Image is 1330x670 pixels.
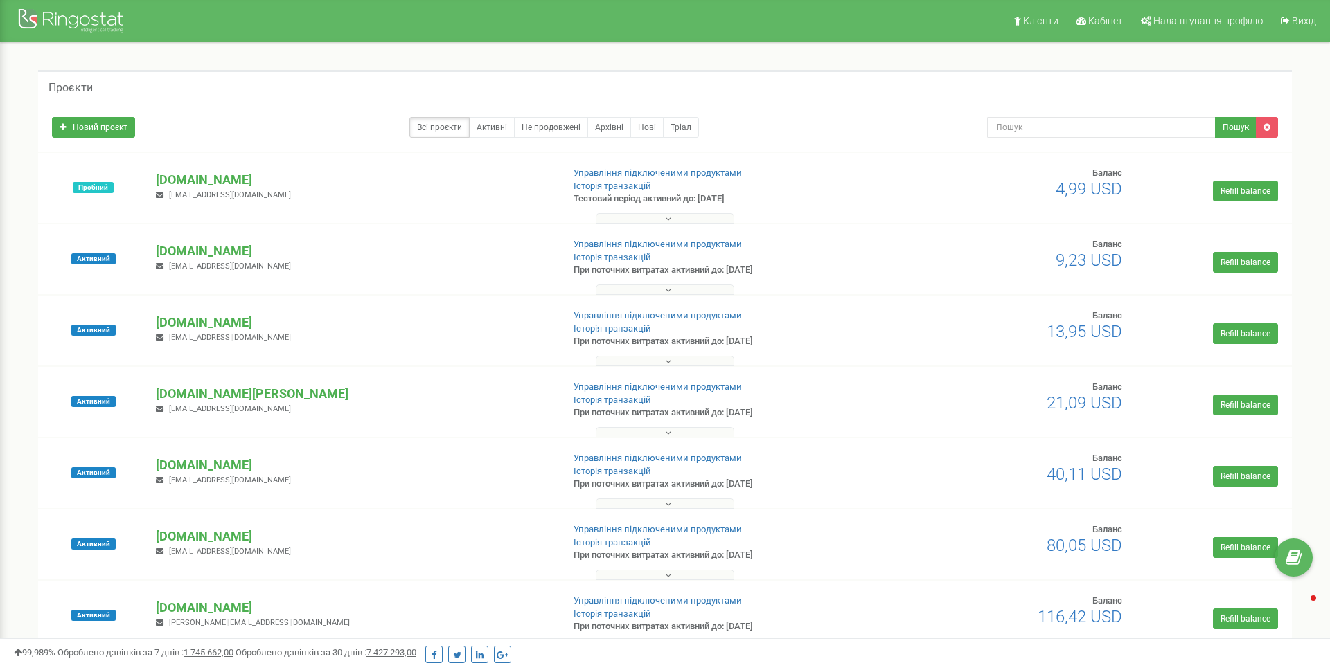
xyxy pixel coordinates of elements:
a: Управління підключеними продуктами [574,310,742,320]
a: Управління підключеними продуктами [574,524,742,534]
a: Історія транзакцій [574,395,651,405]
a: Refill balance [1213,395,1278,415]
span: 99,989% [14,647,55,658]
a: Refill balance [1213,252,1278,273]
span: Оброблено дзвінків за 7 днів : [57,647,233,658]
span: Активний [71,325,116,336]
span: 21,09 USD [1047,393,1122,413]
span: [EMAIL_ADDRESS][DOMAIN_NAME] [169,333,291,342]
p: При поточних витратах активний до: [DATE] [574,335,864,348]
a: Історія транзакцій [574,252,651,262]
span: 4,99 USD [1056,179,1122,199]
a: Refill balance [1213,466,1278,487]
span: Оброблено дзвінків за 30 днів : [236,647,416,658]
input: Пошук [987,117,1216,138]
span: [EMAIL_ADDRESS][DOMAIN_NAME] [169,262,291,271]
p: [DOMAIN_NAME] [156,599,551,617]
p: [DOMAIN_NAME] [156,242,551,260]
span: 116,42 USD [1038,607,1122,626]
button: Пошук [1215,117,1257,138]
a: Refill balance [1213,537,1278,558]
a: Новий проєкт [52,117,135,138]
a: Історія транзакцій [574,608,651,619]
p: [DOMAIN_NAME] [156,456,551,474]
img: Ringostat Logo [17,6,128,38]
a: Нові [630,117,664,138]
p: Тестовий період активний до: [DATE] [574,192,864,206]
span: [EMAIL_ADDRESS][DOMAIN_NAME] [169,190,291,199]
a: Історія транзакцій [574,181,651,191]
a: Управління підключеними продуктами [574,167,742,178]
span: [PERSON_NAME][EMAIL_ADDRESS][DOMAIN_NAME] [169,618,350,627]
span: Кабінет [1088,15,1123,26]
p: [DOMAIN_NAME] [156,527,551,545]
iframe: Intercom live chat [1283,592,1316,625]
p: При поточних витратах активний до: [DATE] [574,478,864,491]
a: Активні [469,117,515,138]
a: Історія транзакцій [574,323,651,334]
a: Refill balance [1213,181,1278,201]
a: Не продовжені [514,117,588,138]
p: [DOMAIN_NAME] [156,314,551,332]
a: Управління підключеними продуктами [574,595,742,606]
span: Активний [71,467,116,478]
u: 1 745 662,00 [184,647,233,658]
a: Всі проєкти [409,117,470,138]
span: 13,95 USD [1047,322,1122,341]
p: При поточних витратах активний до: [DATE] [574,549,864,562]
span: 9,23 USD [1056,251,1122,270]
a: Історія транзакцій [574,466,651,476]
a: Управління підключеними продуктами [574,453,742,463]
span: Налаштування профілю [1153,15,1263,26]
p: При поточних витратах активний до: [DATE] [574,264,864,277]
a: Тріал [663,117,699,138]
span: Баланс [1092,167,1122,178]
p: При поточних витратах активний до: [DATE] [574,406,864,419]
span: Баланс [1092,595,1122,606]
span: [EMAIL_ADDRESS][DOMAIN_NAME] [169,547,291,556]
span: Активний [71,610,116,621]
span: Баланс [1092,310,1122,320]
a: Refill balance [1213,323,1278,344]
a: Історія транзакцій [574,537,651,547]
span: Пробний [73,182,114,193]
span: Баланс [1092,524,1122,534]
u: 7 427 293,00 [366,647,416,658]
a: Управління підключеними продуктами [574,381,742,392]
a: Refill balance [1213,608,1278,629]
p: [DOMAIN_NAME][PERSON_NAME] [156,385,551,403]
span: [EMAIL_ADDRESS][DOMAIN_NAME] [169,476,291,485]
p: При поточних витратах активний до: [DATE] [574,620,864,633]
span: Активний [71,538,116,550]
span: Активний [71,396,116,407]
span: 80,05 USD [1047,536,1122,555]
span: Баланс [1092,239,1122,249]
span: [EMAIL_ADDRESS][DOMAIN_NAME] [169,404,291,413]
p: [DOMAIN_NAME] [156,171,551,189]
span: Баланс [1092,381,1122,392]
span: 40,11 USD [1047,464,1122,484]
span: Активний [71,253,116,264]
h5: Проєкти [48,82,93,94]
span: Вихід [1292,15,1316,26]
a: Управління підключеними продуктами [574,239,742,249]
span: Баланс [1092,453,1122,463]
span: Клієнти [1023,15,1058,26]
a: Архівні [587,117,631,138]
